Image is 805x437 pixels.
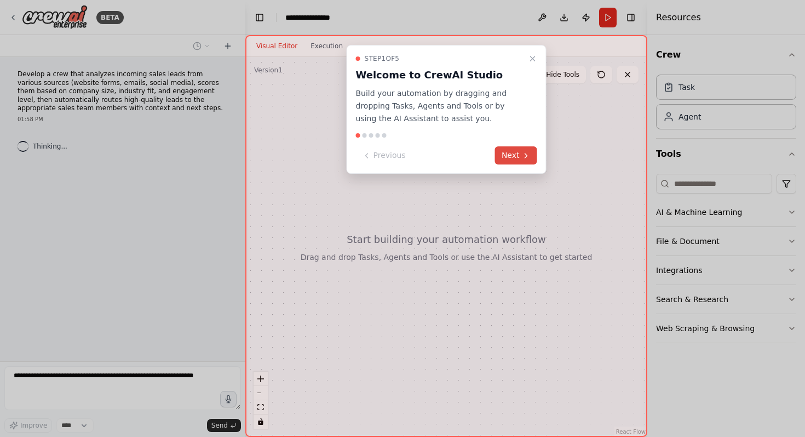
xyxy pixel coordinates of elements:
button: Hide left sidebar [252,10,267,25]
button: Close walkthrough [526,52,539,65]
p: Build your automation by dragging and dropping Tasks, Agents and Tools or by using the AI Assista... [356,87,524,124]
span: Step 1 of 5 [365,54,400,63]
h3: Welcome to CrewAI Studio [356,67,524,83]
button: Next [495,146,537,164]
button: Previous [356,146,412,164]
